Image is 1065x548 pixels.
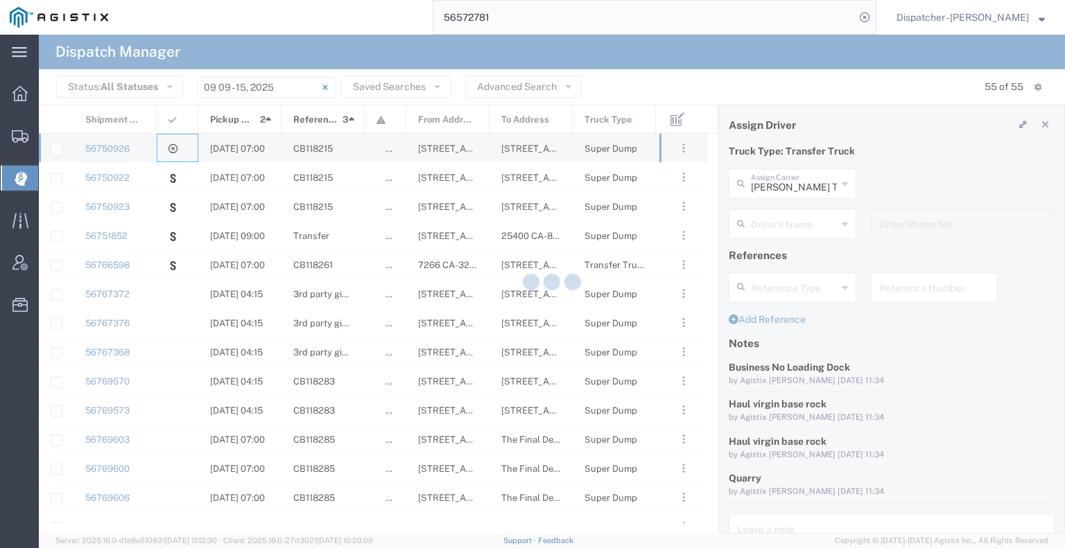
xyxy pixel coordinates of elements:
[10,7,108,28] img: logo
[433,1,855,34] input: Search for shipment number, reference number
[317,536,373,545] span: [DATE] 10:20:09
[55,536,217,545] span: Server: 2025.18.0-d1e9a510831
[835,535,1048,547] span: Copyright © [DATE]-[DATE] Agistix Inc., All Rights Reserved
[897,10,1029,25] span: Dispatcher - Cameron Bowman
[223,536,373,545] span: Client: 2025.18.0-27d3021
[538,536,573,545] a: Feedback
[165,536,217,545] span: [DATE] 11:12:30
[896,9,1046,26] button: Dispatcher - [PERSON_NAME]
[503,536,538,545] a: Support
